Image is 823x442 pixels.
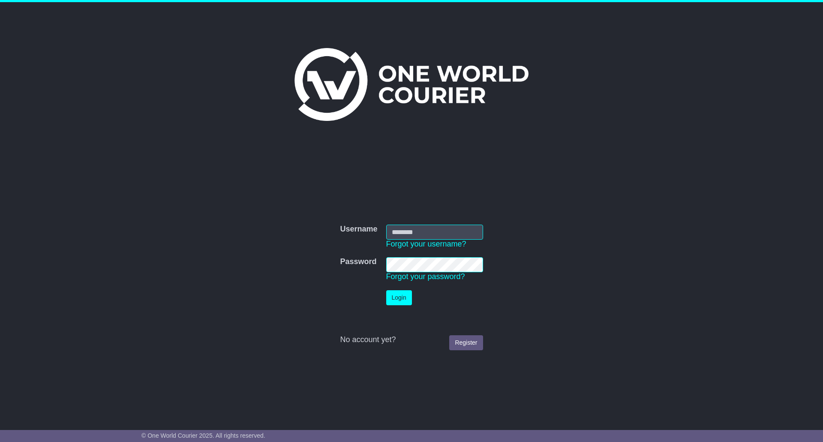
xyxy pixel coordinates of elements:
a: Forgot your username? [386,240,466,248]
label: Username [340,225,377,234]
button: Login [386,290,412,305]
div: No account yet? [340,335,483,345]
label: Password [340,257,376,267]
a: Forgot your password? [386,272,465,281]
img: One World [294,48,529,121]
span: © One World Courier 2025. All rights reserved. [141,432,265,439]
a: Register [449,335,483,350]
